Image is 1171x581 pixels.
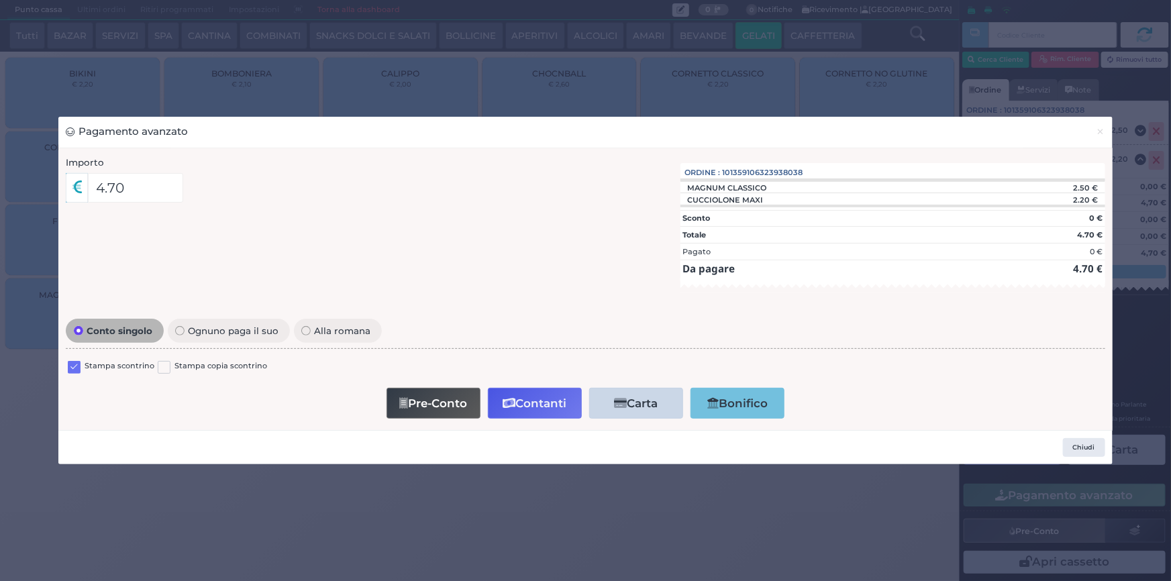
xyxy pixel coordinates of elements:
label: Importo [66,156,104,169]
div: Pagato [682,246,711,258]
button: Pre-Conto [387,388,480,418]
span: Ognuno paga il suo [185,326,283,335]
div: 0 € [1090,246,1103,258]
input: Es. 30.99 [88,173,184,203]
strong: 4.70 € [1077,230,1103,240]
button: Bonifico [691,388,784,418]
strong: 0 € [1089,213,1103,223]
span: × [1097,124,1105,139]
strong: Sconto [682,213,710,223]
button: Carta [589,388,683,418]
label: Stampa copia scontrino [174,360,267,373]
div: 2.20 € [999,195,1105,205]
span: 101359106323938038 [723,167,803,178]
div: 2.50 € [999,183,1105,193]
div: MAGNUM CLASSICO [680,183,774,193]
strong: Da pagare [682,262,735,275]
h3: Pagamento avanzato [66,124,188,140]
div: CUCCIOLONE MAXI [680,195,770,205]
button: Contanti [488,388,582,418]
span: Ordine : [685,167,721,178]
strong: Totale [682,230,706,240]
button: Chiudi [1088,117,1112,147]
span: Conto singolo [83,326,156,335]
span: Alla romana [311,326,374,335]
strong: 4.70 € [1073,262,1103,275]
button: Chiudi [1063,438,1105,457]
label: Stampa scontrino [85,360,154,373]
